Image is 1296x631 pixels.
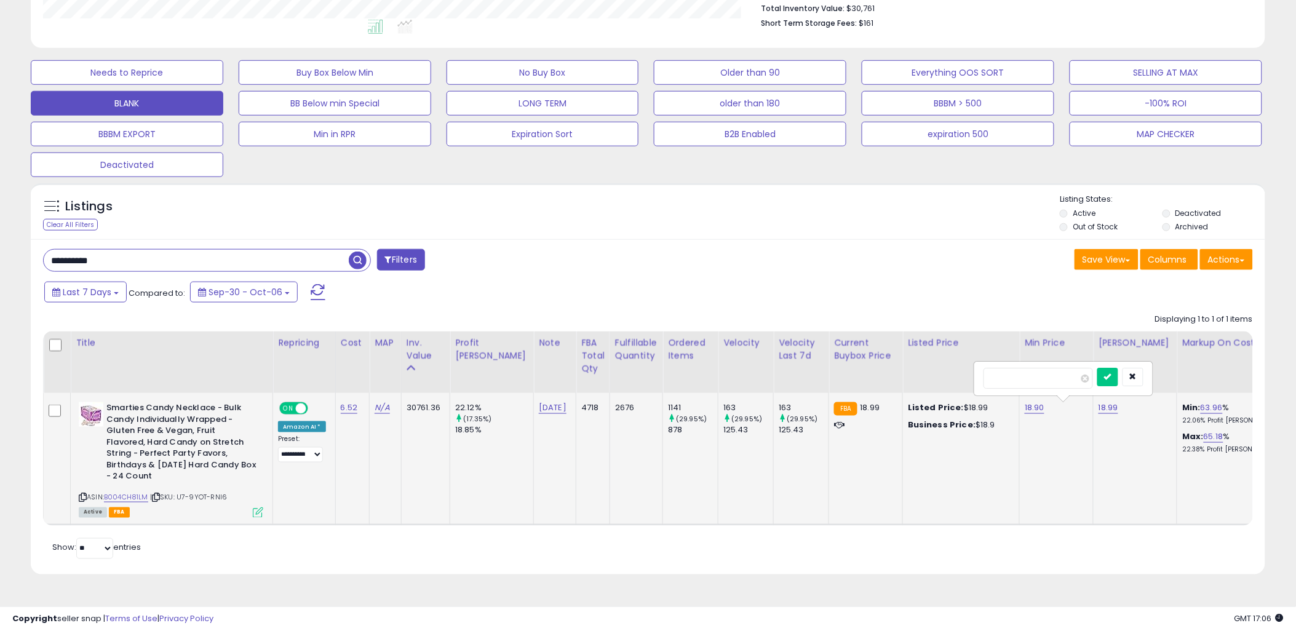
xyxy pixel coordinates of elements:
[31,91,223,116] button: BLANK
[668,402,718,413] div: 1141
[106,402,256,485] b: Smarties Candy Necklace - Bulk Candy Individually Wrapped - Gluten Free & Vegan, Fruit Flavored, ...
[654,60,846,85] button: Older than 90
[615,402,653,413] div: 2676
[31,60,223,85] button: Needs to Reprice
[581,336,605,375] div: FBA Total Qty
[1200,249,1253,270] button: Actions
[834,402,857,416] small: FBA
[1025,402,1044,414] a: 18.90
[539,402,567,414] a: [DATE]
[105,613,157,624] a: Terms of Use
[668,336,713,362] div: Ordered Items
[239,91,431,116] button: BB Below min Special
[908,402,964,413] b: Listed Price:
[779,336,824,362] div: Velocity Last 7d
[306,403,326,414] span: OFF
[12,613,57,624] strong: Copyright
[731,414,762,424] small: (29.95%)
[861,402,880,413] span: 18.99
[209,286,282,298] span: Sep-30 - Oct-06
[908,419,1010,431] div: $18.9
[1073,208,1095,218] label: Active
[31,122,223,146] button: BBBM EXPORT
[615,336,658,362] div: Fulfillable Quantity
[654,122,846,146] button: B2B Enabled
[52,542,141,554] span: Show: entries
[787,414,817,424] small: (29.95%)
[377,249,425,271] button: Filters
[862,60,1054,85] button: Everything OOS SORT
[1070,60,1262,85] button: SELLING AT MAX
[654,91,846,116] button: older than 180
[908,336,1014,349] div: Listed Price
[280,403,296,414] span: ON
[779,402,829,413] div: 163
[1177,331,1294,393] th: The percentage added to the cost of goods (COGS) that forms the calculator for Min & Max prices.
[239,122,431,146] button: Min in RPR
[31,153,223,177] button: Deactivated
[1075,249,1139,270] button: Save View
[79,507,107,518] span: All listings currently available for purchase on Amazon
[676,414,707,424] small: (29.95%)
[129,287,185,299] span: Compared to:
[723,402,773,413] div: 163
[1155,314,1253,325] div: Displaying 1 to 1 of 1 items
[1140,249,1198,270] button: Columns
[407,402,440,413] div: 30761.36
[104,492,148,502] a: B004CH81LM
[1182,402,1201,413] b: Min:
[761,3,845,14] b: Total Inventory Value:
[908,402,1010,413] div: $18.99
[455,336,528,362] div: Profit [PERSON_NAME]
[1099,402,1118,414] a: 18.99
[668,424,718,435] div: 878
[278,435,326,462] div: Preset:
[779,424,829,435] div: 125.43
[1182,336,1289,349] div: Markup on Cost
[407,336,445,362] div: Inv. value
[1182,416,1284,425] p: 22.06% Profit [PERSON_NAME]
[1182,431,1204,442] b: Max:
[12,613,213,625] div: seller snap | |
[76,336,268,349] div: Title
[1070,91,1262,116] button: -100% ROI
[723,424,773,435] div: 125.43
[1175,208,1222,218] label: Deactivated
[341,402,358,414] a: 6.52
[859,17,874,29] span: $161
[1234,613,1284,624] span: 2025-10-14 17:06 GMT
[862,122,1054,146] button: expiration 500
[1175,221,1209,232] label: Archived
[1201,402,1223,414] a: 63.96
[1182,431,1284,454] div: %
[375,336,396,349] div: MAP
[63,286,111,298] span: Last 7 Days
[79,402,263,517] div: ASIN:
[278,336,330,349] div: Repricing
[1070,122,1262,146] button: MAP CHECKER
[79,402,103,427] img: 513PHOwhaaL._SL40_.jpg
[455,402,533,413] div: 22.12%
[239,60,431,85] button: Buy Box Below Min
[1025,336,1088,349] div: Min Price
[341,336,365,349] div: Cost
[1060,194,1265,205] p: Listing States:
[1182,402,1284,425] div: %
[862,91,1054,116] button: BBBM > 500
[539,336,571,349] div: Note
[65,198,113,215] h5: Listings
[908,419,976,431] b: Business Price:
[1148,253,1187,266] span: Columns
[1204,431,1223,443] a: 65.18
[43,219,98,231] div: Clear All Filters
[723,336,768,349] div: Velocity
[190,282,298,303] button: Sep-30 - Oct-06
[447,91,639,116] button: LONG TERM
[375,402,389,414] a: N/A
[761,18,857,28] b: Short Term Storage Fees:
[581,402,600,413] div: 4718
[278,421,326,432] div: Amazon AI *
[447,122,639,146] button: Expiration Sort
[44,282,127,303] button: Last 7 Days
[109,507,130,518] span: FBA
